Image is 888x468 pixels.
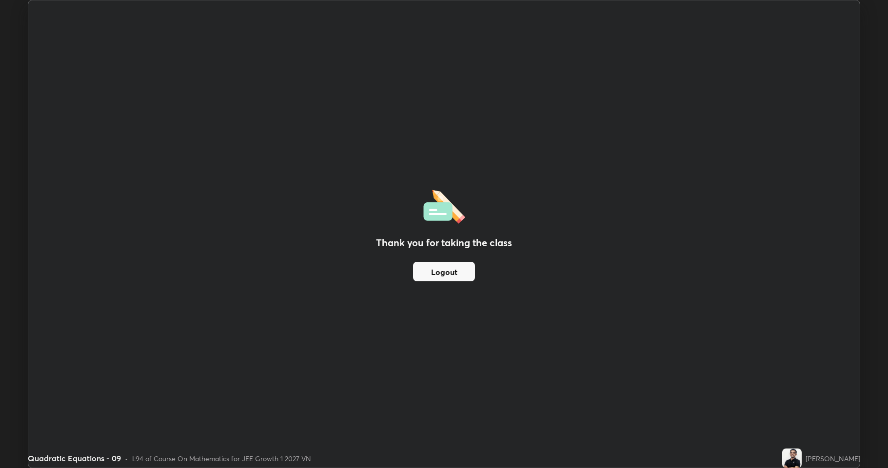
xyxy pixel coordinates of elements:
h2: Thank you for taking the class [376,235,512,250]
img: offlineFeedback.1438e8b3.svg [423,187,465,224]
div: Quadratic Equations - 09 [28,452,121,464]
div: L94 of Course On Mathematics for JEE Growth 1 2027 VN [132,453,311,464]
div: [PERSON_NAME] [806,453,860,464]
button: Logout [413,262,475,281]
div: • [125,453,128,464]
img: f8aae543885a491b8a905e74841c74d5.jpg [782,448,802,468]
